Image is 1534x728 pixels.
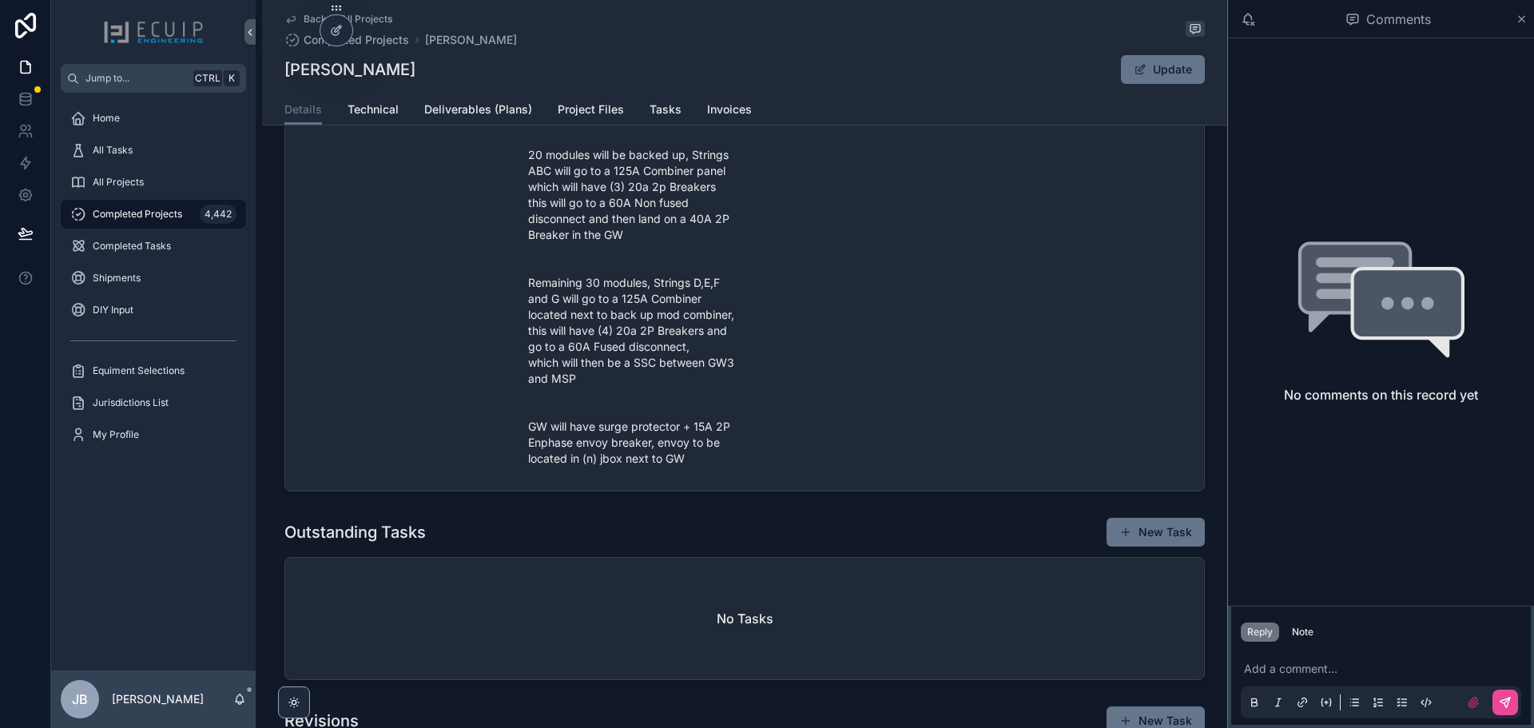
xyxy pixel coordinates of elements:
[558,95,624,127] a: Project Files
[93,304,133,316] span: DIY Input
[93,144,133,157] span: All Tasks
[650,101,682,117] span: Tasks
[1286,623,1320,642] button: Note
[61,64,246,93] button: Jump to...CtrlK
[61,356,246,385] a: Equiment Selections
[93,396,169,409] span: Jurisdictions List
[103,19,204,45] img: App logo
[424,95,532,127] a: Deliverables (Plans)
[348,101,399,117] span: Technical
[284,32,409,48] a: Completed Projects
[200,205,236,224] div: 4,442
[93,272,141,284] span: Shipments
[61,136,246,165] a: All Tasks
[1241,623,1279,642] button: Reply
[93,112,120,125] span: Home
[112,691,204,707] p: [PERSON_NAME]
[61,264,246,292] a: Shipments
[61,296,246,324] a: DIY Input
[193,70,222,86] span: Ctrl
[85,72,187,85] span: Jump to...
[1366,10,1431,29] span: Comments
[93,364,185,377] span: Equiment Selections
[707,101,752,117] span: Invoices
[61,168,246,197] a: All Projects
[61,232,246,261] a: Completed Tasks
[284,521,426,543] h1: Outstanding Tasks
[1107,518,1205,547] button: New Task
[284,13,392,26] a: Back to All Projects
[1121,55,1205,84] button: Update
[284,101,322,117] span: Details
[304,32,409,48] span: Completed Projects
[93,208,182,221] span: Completed Projects
[304,13,392,26] span: Back to All Projects
[1284,385,1478,404] h2: No comments on this record yet
[93,428,139,441] span: My Profile
[348,95,399,127] a: Technical
[61,200,246,229] a: Completed Projects4,442
[707,95,752,127] a: Invoices
[558,101,624,117] span: Project Files
[424,101,532,117] span: Deliverables (Plans)
[93,240,171,253] span: Completed Tasks
[61,420,246,449] a: My Profile
[425,32,517,48] a: [PERSON_NAME]
[225,72,238,85] span: K
[93,176,144,189] span: All Projects
[51,93,256,470] div: scrollable content
[61,388,246,417] a: Jurisdictions List
[1292,626,1313,638] div: Note
[284,95,322,125] a: Details
[61,104,246,133] a: Home
[72,690,88,709] span: JB
[650,95,682,127] a: Tasks
[284,58,415,81] h1: [PERSON_NAME]
[717,609,773,628] h2: No Tasks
